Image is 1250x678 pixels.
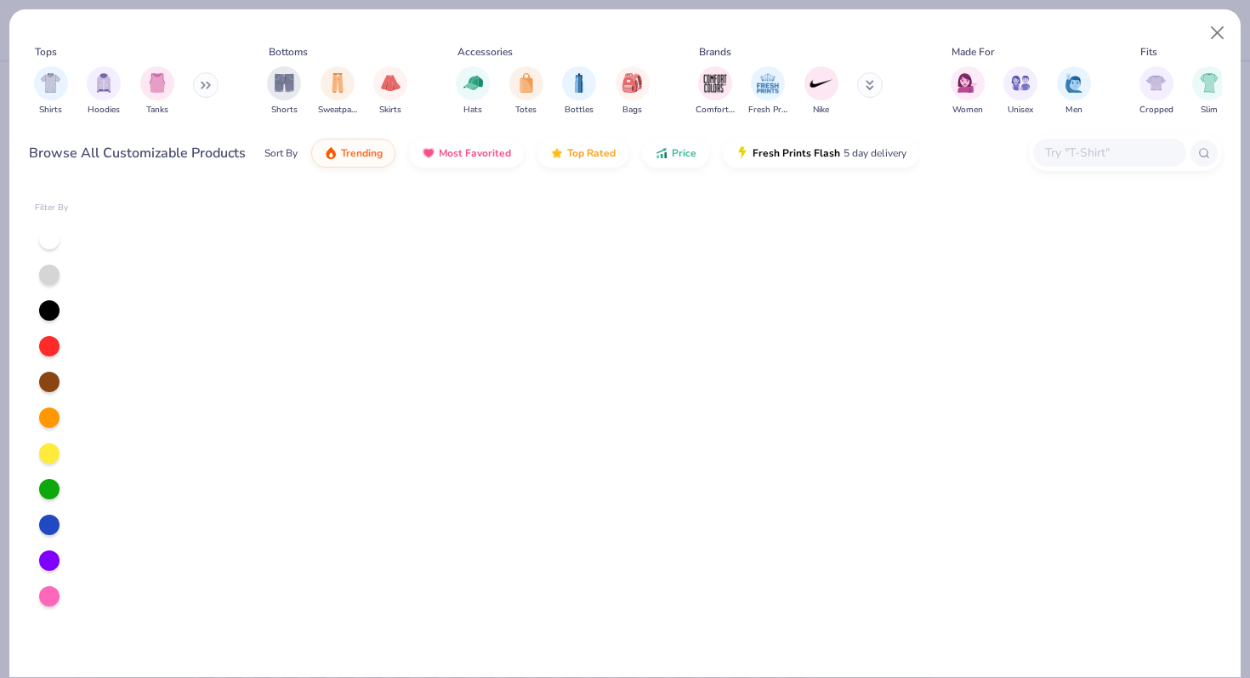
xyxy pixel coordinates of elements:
span: Trending [341,146,383,160]
span: Shorts [271,104,298,117]
button: Trending [311,139,395,168]
img: Fresh Prints Image [755,71,781,96]
span: Slim [1201,104,1218,117]
img: Sweatpants Image [328,73,347,93]
div: filter for Unisex [1003,66,1037,117]
input: Try "T-Shirt" [1043,143,1174,162]
div: filter for Comfort Colors [696,66,735,117]
img: most_fav.gif [422,146,435,160]
button: filter button [804,66,838,117]
img: Hoodies Image [94,73,113,93]
div: filter for Shirts [34,66,68,117]
img: Skirts Image [381,73,401,93]
div: filter for Skirts [373,66,407,117]
span: Nike [813,104,829,117]
span: Men [1065,104,1082,117]
button: Most Favorited [409,139,524,168]
img: Bottles Image [570,73,588,93]
span: Skirts [379,104,401,117]
button: filter button [373,66,407,117]
button: filter button [1003,66,1037,117]
button: filter button [696,66,735,117]
img: Totes Image [517,73,536,93]
button: filter button [140,66,174,117]
span: Fresh Prints Flash [753,146,840,160]
button: filter button [34,66,68,117]
div: filter for Hoodies [87,66,121,117]
span: Price [672,146,696,160]
span: Fresh Prints [748,104,787,117]
div: filter for Hats [456,66,490,117]
img: Comfort Colors Image [702,71,728,96]
img: Tanks Image [148,73,167,93]
div: Browse All Customizable Products [29,143,246,163]
div: filter for Shorts [267,66,301,117]
img: trending.gif [324,146,338,160]
img: Bags Image [622,73,641,93]
button: filter button [456,66,490,117]
div: filter for Nike [804,66,838,117]
span: Most Favorited [439,146,511,160]
span: Hoodies [88,104,120,117]
button: filter button [562,66,596,117]
img: TopRated.gif [550,146,564,160]
button: filter button [509,66,543,117]
div: Made For [952,44,994,60]
span: Top Rated [567,146,616,160]
span: Bottles [565,104,594,117]
div: Tops [35,44,57,60]
span: Women [952,104,983,117]
img: Women Image [957,73,977,93]
button: filter button [748,66,787,117]
button: Close [1202,17,1234,49]
div: Brands [699,44,731,60]
span: Tanks [146,104,168,117]
img: Men Image [1065,73,1083,93]
img: Shirts Image [41,73,60,93]
button: filter button [318,66,357,117]
div: filter for Tanks [140,66,174,117]
div: filter for Totes [509,66,543,117]
span: Sweatpants [318,104,357,117]
div: Fits [1140,44,1157,60]
button: Top Rated [537,139,628,168]
button: filter button [267,66,301,117]
span: Unisex [1008,104,1033,117]
img: Nike Image [809,71,834,96]
div: filter for Women [951,66,985,117]
button: filter button [1139,66,1173,117]
div: filter for Fresh Prints [748,66,787,117]
div: Sort By [264,145,298,161]
div: filter for Bags [616,66,650,117]
button: filter button [1057,66,1091,117]
div: filter for Slim [1192,66,1226,117]
span: 5 day delivery [844,144,906,163]
div: filter for Men [1057,66,1091,117]
span: Hats [463,104,482,117]
button: Fresh Prints Flash5 day delivery [723,139,919,168]
button: filter button [616,66,650,117]
img: Cropped Image [1146,73,1166,93]
span: Shirts [39,104,62,117]
span: Bags [622,104,642,117]
div: filter for Cropped [1139,66,1173,117]
span: Comfort Colors [696,104,735,117]
div: Filter By [35,202,69,214]
div: Bottoms [269,44,308,60]
button: Price [642,139,709,168]
img: Shorts Image [275,73,294,93]
div: filter for Sweatpants [318,66,357,117]
img: Unisex Image [1011,73,1031,93]
div: filter for Bottles [562,66,596,117]
button: filter button [87,66,121,117]
span: Cropped [1139,104,1173,117]
span: Totes [515,104,537,117]
button: filter button [1192,66,1226,117]
img: Hats Image [463,73,483,93]
img: Slim Image [1200,73,1219,93]
div: Accessories [457,44,513,60]
img: flash.gif [736,146,749,160]
button: filter button [951,66,985,117]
